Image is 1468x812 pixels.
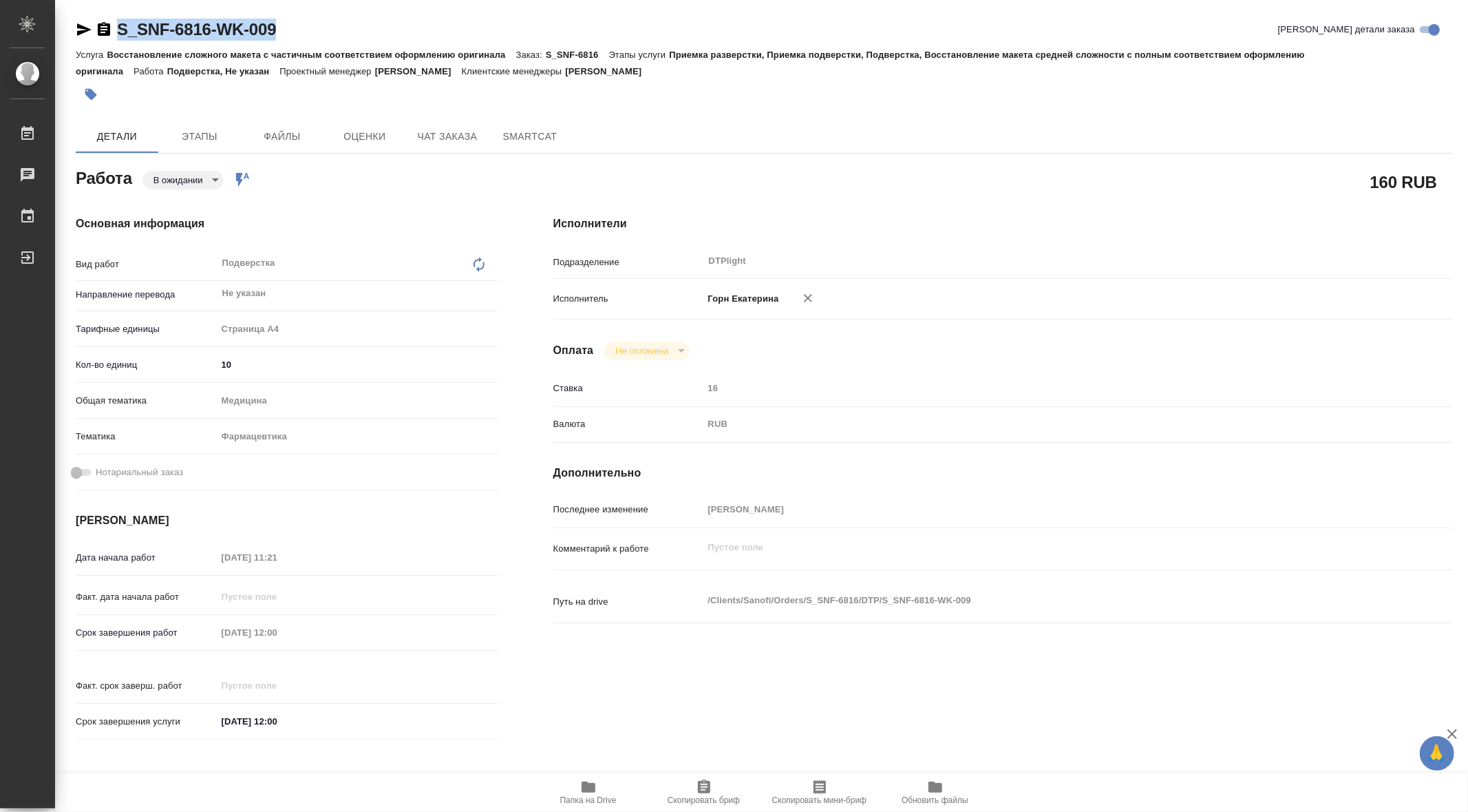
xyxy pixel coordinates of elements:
span: Обновить файлы [902,795,968,805]
p: Дата начала работ [76,551,217,565]
p: Кол-во единиц [76,358,217,372]
p: Исполнитель [553,292,703,306]
p: Восстановление сложного макета с частичным соответствием оформлению оригинала [107,50,515,60]
span: Нотариальный заказ [96,466,183,479]
a: S_SNF-6816-WK-009 [117,20,276,39]
button: Удалить исполнителя [793,283,823,313]
span: Этапы [167,128,233,145]
p: Проектный менеджер [279,66,374,76]
input: Пустое поле [217,587,337,607]
input: ✎ Введи что-нибудь [217,711,337,731]
h2: Работа [76,165,132,189]
span: Чат заказа [414,128,480,145]
input: Пустое поле [703,499,1378,519]
span: 🙏 [1425,739,1449,768]
p: Горн Екатерина [703,292,779,306]
div: RUB [703,413,1378,436]
h4: Оплата [553,342,594,359]
p: Заказ: [516,50,546,60]
h4: [PERSON_NAME] [76,512,498,529]
p: Вид работ [76,258,217,271]
input: Пустое поле [217,676,337,696]
div: В ожидании [142,171,224,189]
p: [PERSON_NAME] [565,66,652,76]
p: [PERSON_NAME] [375,66,462,76]
button: Скопировать мини-бриф [762,773,877,812]
input: Пустое поле [217,623,337,643]
span: Папка на Drive [560,795,617,805]
p: Путь на drive [553,595,703,609]
p: Этапы услуги [609,50,670,60]
p: Срок завершения работ [76,626,217,640]
span: SmartCat [497,128,563,145]
p: Тематика [76,430,217,444]
button: 🙏 [1420,736,1454,771]
h4: Основная информация [76,216,498,232]
div: Страница А4 [217,317,498,341]
button: Скопировать ссылку [96,21,112,38]
p: Работа [134,66,167,76]
p: Срок завершения услуги [76,715,217,729]
p: Услуга [76,50,107,60]
button: В ожидании [149,174,207,186]
input: Пустое поле [703,378,1378,398]
p: Факт. дата начала работ [76,590,217,604]
p: Приемка разверстки, Приемка подверстки, Подверстка, Восстановление макета средней сложности с пол... [76,50,1305,76]
button: Папка на Drive [531,773,646,812]
p: Тарифные единицы [76,322,217,336]
span: Оценки [332,128,398,145]
button: Не оплачена [611,345,672,357]
p: Последнее изменение [553,503,703,517]
p: Валюта [553,417,703,431]
p: Ставка [553,382,703,395]
input: ✎ Введи что-нибудь [217,355,498,375]
textarea: /Clients/Sanofi/Orders/S_SNF-6816/DTP/S_SNF-6816-WK-009 [703,589,1378,612]
button: Добавить тэг [76,79,106,110]
p: S_SNF-6816 [546,50,609,60]
button: Обновить файлы [877,773,993,812]
p: Клиентские менеджеры [462,66,566,76]
p: Подразделение [553,256,703,269]
p: Общая тематика [76,394,217,408]
span: [PERSON_NAME] детали заказа [1278,23,1415,37]
span: Скопировать мини-бриф [772,795,866,805]
span: Детали [84,128,150,145]
input: Пустое поле [217,548,337,568]
span: Файлы [249,128,315,145]
div: Медицина [217,389,498,413]
div: В ожидании [604,342,689,360]
h4: Дополнительно [553,465,1453,481]
button: Скопировать ссылку для ЯМессенджера [76,21,92,38]
h4: Исполнители [553,216,1453,232]
div: Фармацевтика [217,425,498,448]
p: Факт. срок заверш. работ [76,679,217,693]
h2: 160 RUB [1370,170,1437,194]
p: Подверстка, Не указан [167,66,280,76]
span: Скопировать бриф [668,795,740,805]
button: Скопировать бриф [646,773,762,812]
p: Комментарий к работе [553,542,703,556]
p: Направление перевода [76,288,217,302]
